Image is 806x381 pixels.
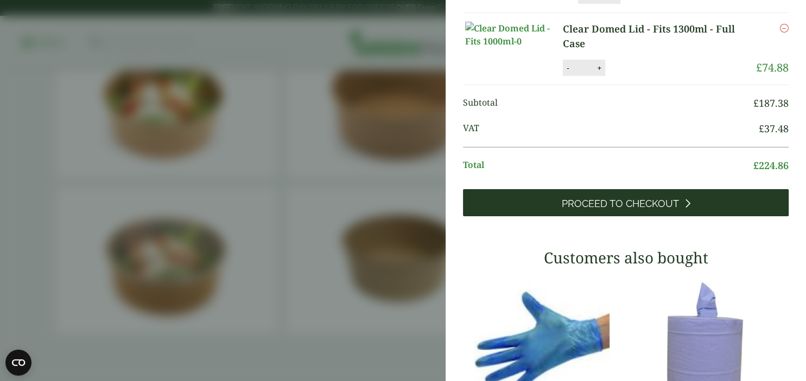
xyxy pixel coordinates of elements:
h3: Customers also bought [463,249,789,267]
span: Total [463,158,753,173]
button: - [563,63,572,73]
bdi: 37.48 [759,122,789,135]
a: Proceed to Checkout [463,189,789,216]
button: + [594,63,605,73]
span: VAT [463,121,759,136]
span: £ [759,122,764,135]
span: Proceed to Checkout [562,198,679,210]
a: Clear Domed Lid - Fits 1300ml - Full Case [563,22,756,51]
a: Remove this item [780,22,789,35]
bdi: 74.88 [756,60,789,75]
span: £ [753,96,759,109]
span: £ [753,159,759,172]
span: £ [756,60,762,75]
bdi: 187.38 [753,96,789,109]
span: Subtotal [463,96,753,111]
img: Clear Domed Lid - Fits 1000ml-0 [465,22,563,48]
bdi: 224.86 [753,159,789,172]
button: Open CMP widget [5,350,31,376]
